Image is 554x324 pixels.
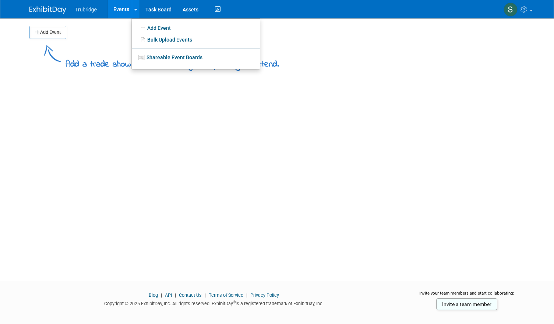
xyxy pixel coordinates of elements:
a: Blog [149,292,158,298]
sup: ® [233,300,236,304]
span: | [203,292,208,298]
div: Invite your team members and start collaborating: [409,290,525,301]
a: Invite a team member [436,298,497,310]
button: Add Event [29,26,66,39]
a: Privacy Policy [250,292,279,298]
span: | [173,292,178,298]
img: ExhibitDay [29,6,66,14]
img: seventboard-3.png [138,55,145,60]
a: Terms of Service [209,292,243,298]
a: Shareable Event Boards [132,51,260,64]
span: | [244,292,249,298]
a: Contact Us [179,292,202,298]
a: Bulk Upload Events [132,34,260,46]
img: Sandra Stoughton [504,3,518,17]
a: API [165,292,172,298]
span: Trubridge [75,7,97,13]
div: Add a trade show or conference you're planning to attend. [66,53,279,71]
div: Copyright © 2025 ExhibitDay, Inc. All rights reserved. ExhibitDay is a registered trademark of Ex... [29,299,398,307]
a: Add Event [132,21,260,34]
span: | [159,292,164,298]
